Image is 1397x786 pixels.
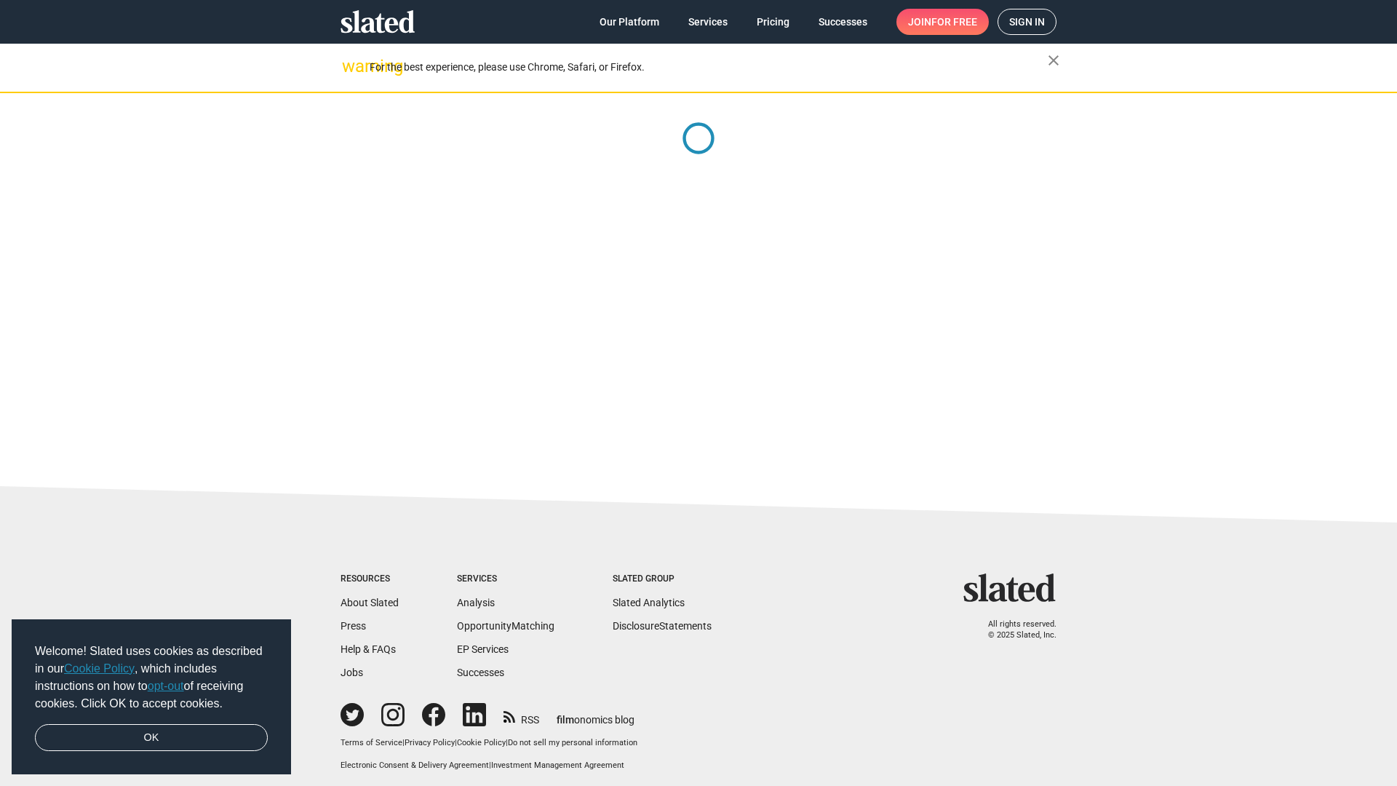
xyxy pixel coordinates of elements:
[613,597,685,608] a: Slated Analytics
[613,620,712,632] a: DisclosureStatements
[557,714,574,726] span: film
[613,573,712,585] div: Slated Group
[677,9,739,35] a: Services
[819,9,867,35] span: Successes
[405,738,455,747] a: Privacy Policy
[457,643,509,655] a: EP Services
[931,9,977,35] span: for free
[341,620,366,632] a: Press
[491,761,624,770] a: Investment Management Agreement
[757,9,789,35] span: Pricing
[457,597,495,608] a: Analysis
[908,9,977,35] span: Join
[342,57,359,75] mat-icon: warning
[12,619,291,775] div: cookieconsent
[148,680,184,692] a: opt-out
[35,724,268,752] a: dismiss cookie message
[35,643,268,712] span: Welcome! Slated uses cookies as described in our , which includes instructions on how to of recei...
[600,9,659,35] span: Our Platform
[402,738,405,747] span: |
[341,573,399,585] div: Resources
[455,738,457,747] span: |
[457,667,504,678] a: Successes
[457,573,554,585] div: Services
[745,9,801,35] a: Pricing
[457,738,506,747] a: Cookie Policy
[998,9,1056,35] a: Sign in
[504,704,539,727] a: RSS
[457,620,554,632] a: OpportunityMatching
[341,761,489,770] a: Electronic Consent & Delivery Agreement
[896,9,989,35] a: Joinfor free
[489,761,491,770] span: |
[508,738,637,749] button: Do not sell my personal information
[370,57,1048,77] div: For the best experience, please use Chrome, Safari, or Firefox.
[341,597,399,608] a: About Slated
[1009,9,1045,34] span: Sign in
[506,738,508,747] span: |
[588,9,671,35] a: Our Platform
[688,9,728,35] span: Services
[973,619,1056,640] p: All rights reserved. © 2025 Slated, Inc.
[341,667,363,678] a: Jobs
[64,662,135,675] a: Cookie Policy
[807,9,879,35] a: Successes
[1045,52,1062,69] mat-icon: close
[341,643,396,655] a: Help & FAQs
[341,738,402,747] a: Terms of Service
[557,702,634,727] a: filmonomics blog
